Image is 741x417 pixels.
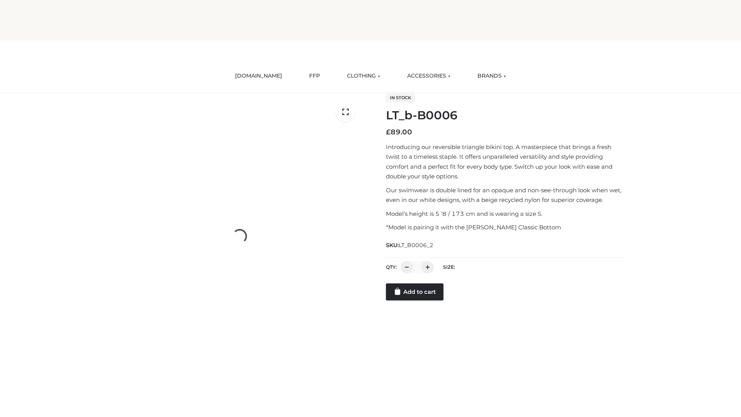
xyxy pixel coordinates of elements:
p: Model’s height is 5 ‘8 / 173 cm and is wearing a size S. [386,209,626,219]
a: BRANDS [472,68,512,85]
span: In stock [386,93,415,102]
span: £ [386,128,391,136]
a: [DOMAIN_NAME] [229,68,288,85]
label: QTY: [386,264,397,270]
label: Size: [443,264,455,270]
a: Add to cart [386,283,443,300]
a: FFP [303,68,326,85]
h1: LT_b-B0006 [386,108,626,122]
p: *Model is pairing it with the [PERSON_NAME] Classic Bottom [386,222,626,232]
bdi: 89.00 [386,128,412,136]
p: Introducing our reversible triangle bikini top. A masterpiece that brings a fresh twist to a time... [386,142,626,181]
p: Our swimwear is double lined for an opaque and non-see-through look when wet, even in our white d... [386,185,626,205]
a: CLOTHING [341,68,386,85]
span: LT_B0006_2 [399,242,433,249]
span: SKU: [386,241,434,250]
a: ACCESSORIES [401,68,456,85]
